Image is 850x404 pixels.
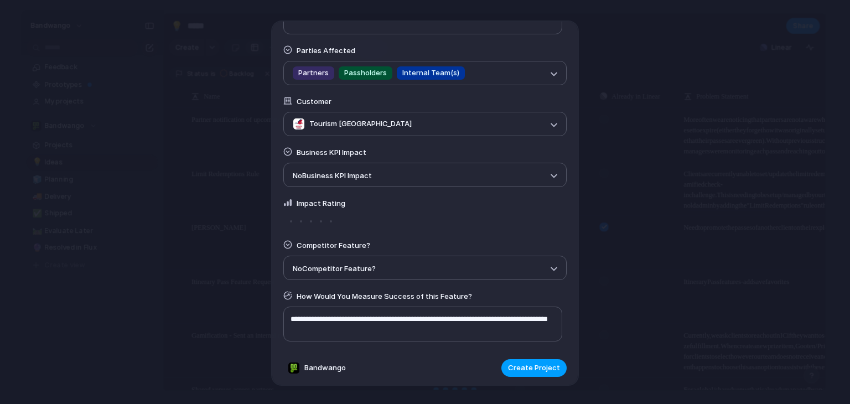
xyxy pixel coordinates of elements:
[344,68,387,79] span: Passholders
[297,292,472,301] span: How Would You Measure Success of this Feature?
[297,199,345,208] span: Impact Rating
[508,362,560,374] span: Create Project
[501,359,567,377] button: Create Project
[402,68,459,79] span: Internal Team(s)
[309,118,412,130] span: Tourism [GEOGRAPHIC_DATA]
[297,241,370,250] span: Competitor Feature?
[304,362,346,374] span: Bandwango
[293,171,372,180] span: No Business KPI Impact
[293,264,376,273] span: No Competitor Feature?
[297,97,331,106] span: Customer
[297,46,355,55] span: Parties Affected
[297,148,366,157] span: Business KPI Impact
[298,68,329,79] span: Partners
